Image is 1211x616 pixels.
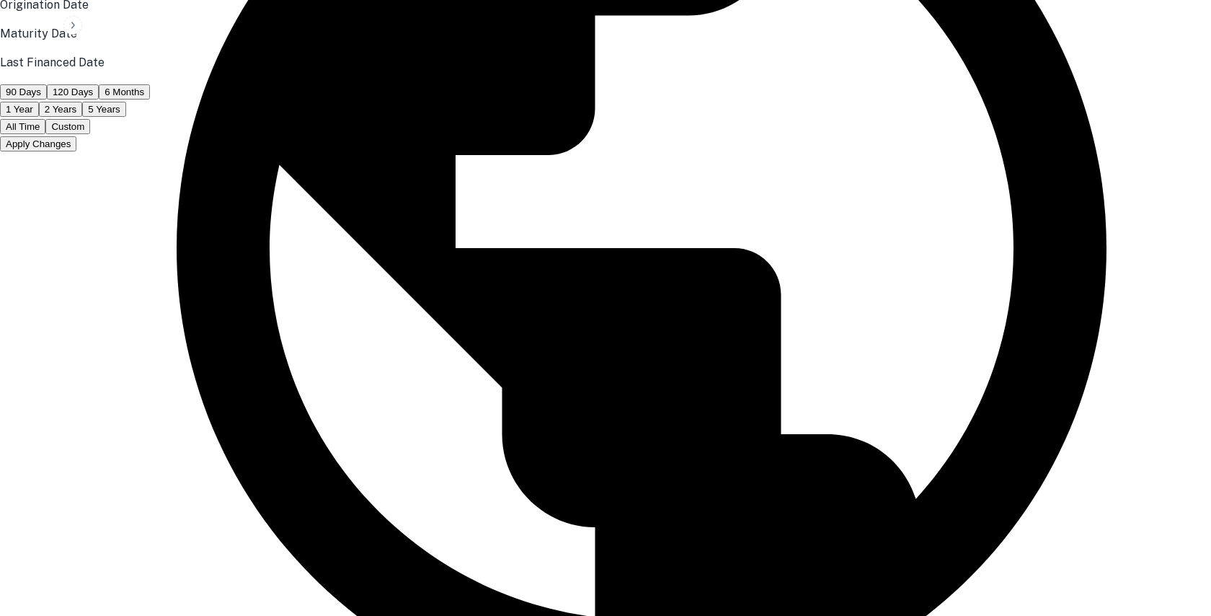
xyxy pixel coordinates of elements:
[47,84,99,100] button: 120 Days
[45,119,90,134] button: Custom
[39,102,82,117] button: 2 Years
[99,84,150,100] button: 6 Months
[1139,454,1211,524] iframe: Chat Widget
[82,102,125,117] button: 5 Years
